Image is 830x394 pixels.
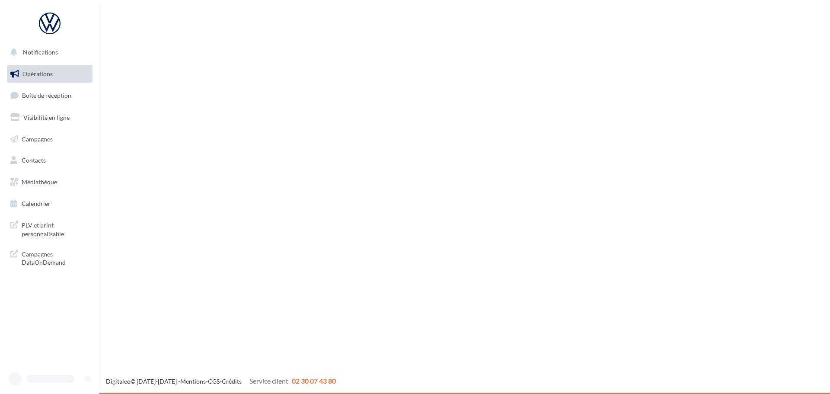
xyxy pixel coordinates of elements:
a: Visibilité en ligne [5,109,94,127]
span: Campagnes [22,135,53,142]
span: Service client [249,377,288,385]
a: Digitaleo [106,378,131,385]
span: Médiathèque [22,178,57,186]
span: Opérations [22,70,53,77]
span: Campagnes DataOnDemand [22,248,89,267]
span: Contacts [22,157,46,164]
a: Campagnes [5,130,94,148]
a: Mentions [180,378,206,385]
span: PLV et print personnalisable [22,219,89,238]
a: CGS [208,378,220,385]
a: Campagnes DataOnDemand [5,245,94,270]
a: Boîte de réception [5,86,94,105]
a: Opérations [5,65,94,83]
span: Calendrier [22,200,51,207]
span: © [DATE]-[DATE] - - - [106,378,336,385]
a: Crédits [222,378,242,385]
span: 02 30 07 43 80 [292,377,336,385]
span: Boîte de réception [22,92,71,99]
a: PLV et print personnalisable [5,216,94,241]
span: Notifications [23,48,58,56]
button: Notifications [5,43,91,61]
a: Calendrier [5,195,94,213]
a: Médiathèque [5,173,94,191]
a: Contacts [5,151,94,170]
span: Visibilité en ligne [23,114,70,121]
